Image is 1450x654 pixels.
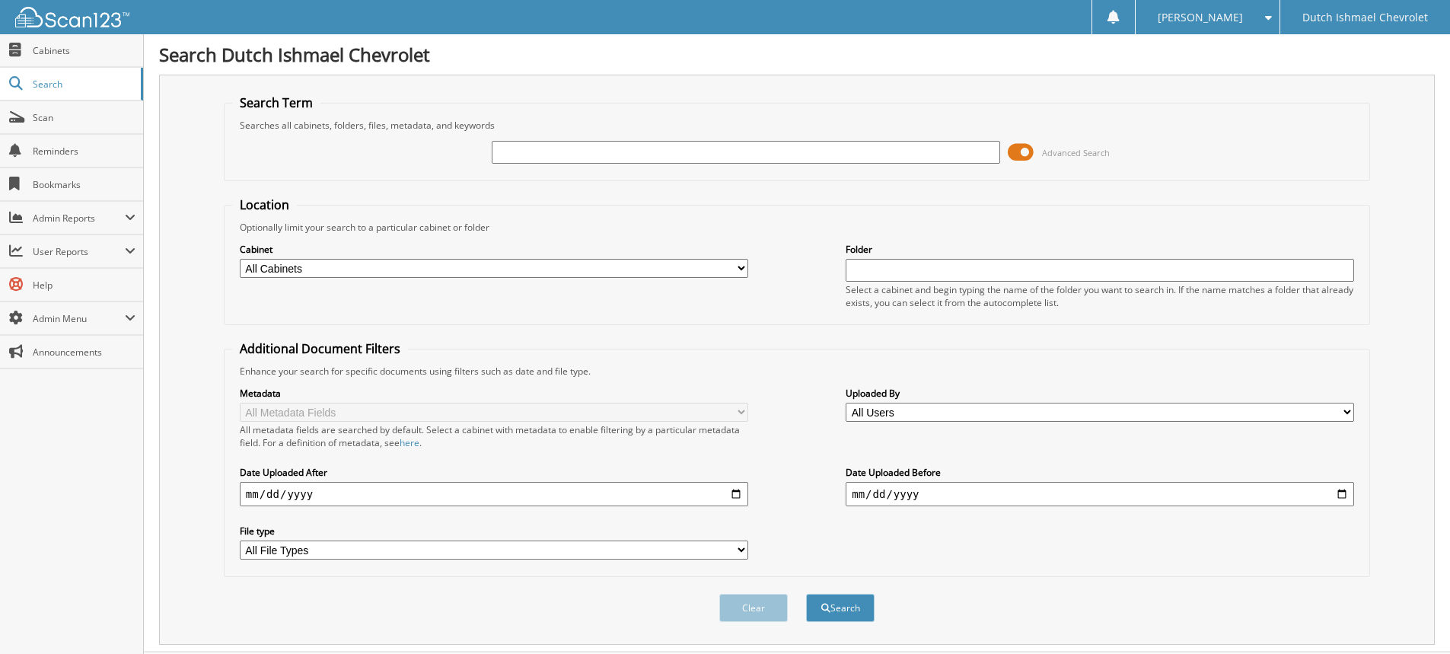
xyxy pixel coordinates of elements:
div: Searches all cabinets, folders, files, metadata, and keywords [232,119,1362,132]
label: Folder [846,243,1354,256]
a: here [400,436,419,449]
iframe: Chat Widget [1374,581,1450,654]
span: Help [33,279,135,292]
img: scan123-logo-white.svg [15,7,129,27]
span: Cabinets [33,44,135,57]
div: Select a cabinet and begin typing the name of the folder you want to search in. If the name match... [846,283,1354,309]
span: Reminders [33,145,135,158]
legend: Location [232,196,297,213]
span: Admin Reports [33,212,125,225]
button: Clear [719,594,788,622]
h1: Search Dutch Ishmael Chevrolet [159,42,1435,67]
label: Cabinet [240,243,748,256]
label: File type [240,525,748,538]
span: Bookmarks [33,178,135,191]
button: Search [806,594,875,622]
span: Admin Menu [33,312,125,325]
label: Date Uploaded Before [846,466,1354,479]
div: All metadata fields are searched by default. Select a cabinet with metadata to enable filtering b... [240,423,748,449]
span: Search [33,78,133,91]
input: start [240,482,748,506]
span: Scan [33,111,135,124]
label: Date Uploaded After [240,466,748,479]
legend: Search Term [232,94,320,111]
legend: Additional Document Filters [232,340,408,357]
span: [PERSON_NAME] [1158,13,1243,22]
span: User Reports [33,245,125,258]
div: Optionally limit your search to a particular cabinet or folder [232,221,1362,234]
span: Advanced Search [1042,147,1110,158]
input: end [846,482,1354,506]
label: Metadata [240,387,748,400]
label: Uploaded By [846,387,1354,400]
span: Announcements [33,346,135,359]
span: Dutch Ishmael Chevrolet [1302,13,1428,22]
div: Enhance your search for specific documents using filters such as date and file type. [232,365,1362,378]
